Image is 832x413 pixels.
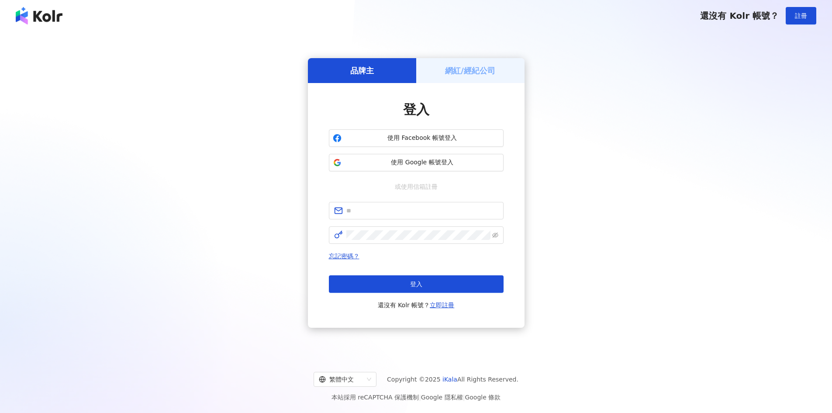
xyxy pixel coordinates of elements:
[795,12,807,19] span: 註冊
[329,253,359,260] a: 忘記密碼？
[410,281,422,288] span: 登入
[445,65,495,76] h5: 網紅/經紀公司
[345,158,500,167] span: 使用 Google 帳號登入
[442,376,457,383] a: iKala
[378,300,455,310] span: 還沒有 Kolr 帳號？
[329,154,504,171] button: 使用 Google 帳號登入
[350,65,374,76] h5: 品牌主
[419,394,421,401] span: |
[421,394,463,401] a: Google 隱私權
[492,232,498,238] span: eye-invisible
[345,134,500,142] span: 使用 Facebook 帳號登入
[329,129,504,147] button: 使用 Facebook 帳號登入
[430,302,454,309] a: 立即註冊
[387,374,518,385] span: Copyright © 2025 All Rights Reserved.
[389,182,444,191] span: 或使用信箱註冊
[331,392,501,403] span: 本站採用 reCAPTCHA 保護機制
[329,275,504,293] button: 登入
[465,394,501,401] a: Google 條款
[16,7,62,24] img: logo
[786,7,816,24] button: 註冊
[403,102,429,117] span: 登入
[319,372,363,386] div: 繁體中文
[700,10,779,21] span: 還沒有 Kolr 帳號？
[463,394,465,401] span: |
